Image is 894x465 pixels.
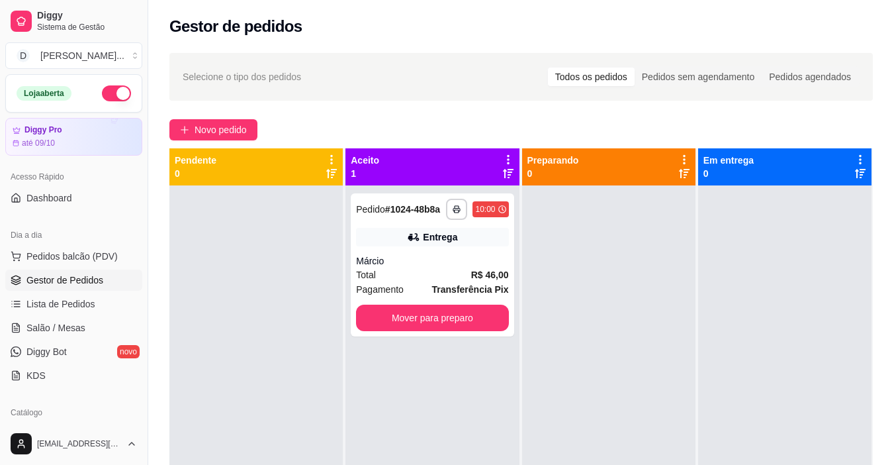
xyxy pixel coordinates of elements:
[351,154,379,167] p: Aceito
[183,70,301,84] span: Selecione o tipo dos pedidos
[195,123,247,137] span: Novo pedido
[169,16,302,37] h2: Gestor de pedidos
[356,204,385,215] span: Pedido
[471,270,509,280] strong: R$ 46,00
[175,154,216,167] p: Pendente
[432,284,509,295] strong: Transferência Pix
[356,268,376,282] span: Total
[351,167,379,180] p: 1
[26,297,95,311] span: Lista de Pedidos
[356,282,404,297] span: Pagamento
[5,118,142,156] a: Diggy Proaté 09/10
[17,86,71,101] div: Loja aberta
[527,154,579,167] p: Preparando
[5,270,142,291] a: Gestor de Pedidos
[5,225,142,246] div: Dia a dia
[5,42,142,69] button: Select a team
[180,125,189,134] span: plus
[40,49,124,62] div: [PERSON_NAME] ...
[548,68,635,86] div: Todos os pedidos
[37,439,121,449] span: [EMAIL_ADDRESS][DOMAIN_NAME]
[475,204,495,215] div: 10:00
[423,231,457,244] div: Entrega
[762,68,858,86] div: Pedidos agendados
[385,204,440,215] strong: # 1024-48b8a
[703,167,754,180] p: 0
[5,187,142,209] a: Dashboard
[5,246,142,267] button: Pedidos balcão (PDV)
[37,22,137,32] span: Sistema de Gestão
[356,305,508,331] button: Mover para preparo
[635,68,762,86] div: Pedidos sem agendamento
[24,125,62,135] article: Diggy Pro
[22,138,55,148] article: até 09/10
[26,369,46,382] span: KDS
[5,166,142,187] div: Acesso Rápido
[102,85,131,101] button: Alterar Status
[26,321,85,335] span: Salão / Mesas
[26,191,72,205] span: Dashboard
[37,10,137,22] span: Diggy
[17,49,30,62] span: D
[5,428,142,460] button: [EMAIL_ADDRESS][DOMAIN_NAME]
[5,5,142,37] a: DiggySistema de Gestão
[169,119,257,140] button: Novo pedido
[356,254,508,268] div: Márcio
[26,345,67,358] span: Diggy Bot
[26,274,103,287] span: Gestor de Pedidos
[5,293,142,315] a: Lista de Pedidos
[5,402,142,423] div: Catálogo
[175,167,216,180] p: 0
[5,317,142,338] a: Salão / Mesas
[703,154,754,167] p: Em entrega
[5,341,142,362] a: Diggy Botnovo
[5,365,142,386] a: KDS
[26,250,118,263] span: Pedidos balcão (PDV)
[527,167,579,180] p: 0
